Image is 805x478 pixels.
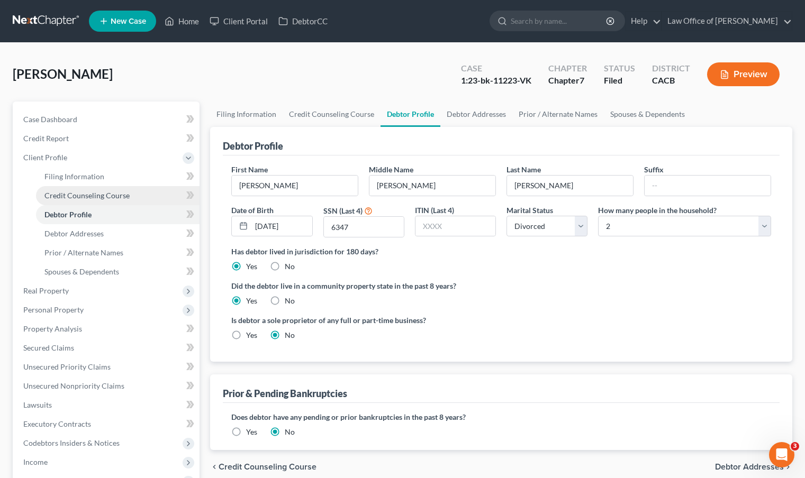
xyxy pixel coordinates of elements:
label: Last Name [506,164,541,175]
span: Credit Report [23,134,69,143]
div: Debtor Profile [223,140,283,152]
div: CACB [652,75,690,87]
label: Date of Birth [231,205,274,216]
button: Preview [707,62,780,86]
span: [PERSON_NAME] [13,66,113,81]
span: Secured Claims [23,343,74,352]
a: Prior / Alternate Names [36,243,200,262]
span: Debtor Addresses [44,229,104,238]
a: Spouses & Dependents [604,102,691,127]
a: Filing Information [210,102,283,127]
button: Debtor Addresses chevron_right [715,463,792,471]
input: Search by name... [511,11,608,31]
label: Marital Status [506,205,553,216]
input: XXXX [415,216,495,236]
a: Filing Information [36,167,200,186]
label: No [285,330,295,341]
label: ITIN (Last 4) [415,205,454,216]
span: Personal Property [23,305,84,314]
div: Filed [604,75,635,87]
label: Did the debtor live in a community property state in the past 8 years? [231,280,771,291]
input: -- [645,176,771,196]
a: Credit Report [15,129,200,148]
label: Is debtor a sole proprietor of any full or part-time business? [231,315,496,326]
span: Unsecured Nonpriority Claims [23,381,124,390]
a: Secured Claims [15,338,200,357]
a: Home [159,12,204,31]
input: M.I [369,176,495,196]
a: Case Dashboard [15,110,200,129]
label: No [285,427,295,437]
iframe: Intercom live chat [769,442,794,467]
span: Spouses & Dependents [44,267,119,276]
a: Unsecured Priority Claims [15,357,200,376]
a: Credit Counseling Course [283,102,381,127]
a: Debtor Profile [381,102,440,127]
span: Income [23,457,48,466]
span: Debtor Addresses [715,463,784,471]
a: Debtor Addresses [36,224,200,243]
a: Spouses & Dependents [36,262,200,281]
div: Chapter [548,75,587,87]
a: Debtor Addresses [440,102,512,127]
span: Credit Counseling Course [44,191,130,200]
span: Property Analysis [23,324,82,333]
a: Prior / Alternate Names [512,102,604,127]
a: Client Portal [204,12,273,31]
label: Has debtor lived in jurisdiction for 180 days? [231,246,771,257]
span: 3 [791,442,799,451]
span: Client Profile [23,153,67,162]
label: First Name [231,164,268,175]
div: Case [461,62,531,75]
a: Lawsuits [15,396,200,415]
a: Credit Counseling Course [36,186,200,205]
label: Middle Name [369,164,413,175]
label: Yes [246,427,257,437]
span: New Case [111,17,146,25]
button: chevron_left Credit Counseling Course [210,463,316,471]
label: Yes [246,296,257,306]
label: Yes [246,261,257,272]
span: 7 [580,75,584,85]
label: Yes [246,330,257,341]
span: Executory Contracts [23,419,91,428]
input: -- [232,176,358,196]
span: Unsecured Priority Claims [23,362,111,371]
span: Prior / Alternate Names [44,248,123,257]
label: SSN (Last 4) [323,205,363,216]
a: Debtor Profile [36,205,200,224]
div: Prior & Pending Bankruptcies [223,387,347,400]
label: No [285,261,295,272]
input: MM/DD/YYYY [251,216,312,236]
a: DebtorCC [273,12,333,31]
a: Property Analysis [15,319,200,338]
span: Real Property [23,286,69,295]
span: Lawsuits [23,400,52,409]
a: Unsecured Nonpriority Claims [15,376,200,396]
div: District [652,62,690,75]
span: Case Dashboard [23,115,77,124]
span: Codebtors Insiders & Notices [23,438,120,447]
input: XXXX [324,217,404,237]
span: Credit Counseling Course [219,463,316,471]
a: Executory Contracts [15,415,200,434]
div: 1:23-bk-11223-VK [461,75,531,87]
label: Suffix [644,164,664,175]
span: Debtor Profile [44,210,92,219]
label: No [285,296,295,306]
i: chevron_left [210,463,219,471]
input: -- [507,176,633,196]
label: Does debtor have any pending or prior bankruptcies in the past 8 years? [231,411,771,422]
div: Chapter [548,62,587,75]
a: Law Office of [PERSON_NAME] [662,12,792,31]
a: Help [626,12,661,31]
label: How many people in the household? [598,205,717,216]
span: Filing Information [44,172,104,181]
div: Status [604,62,635,75]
